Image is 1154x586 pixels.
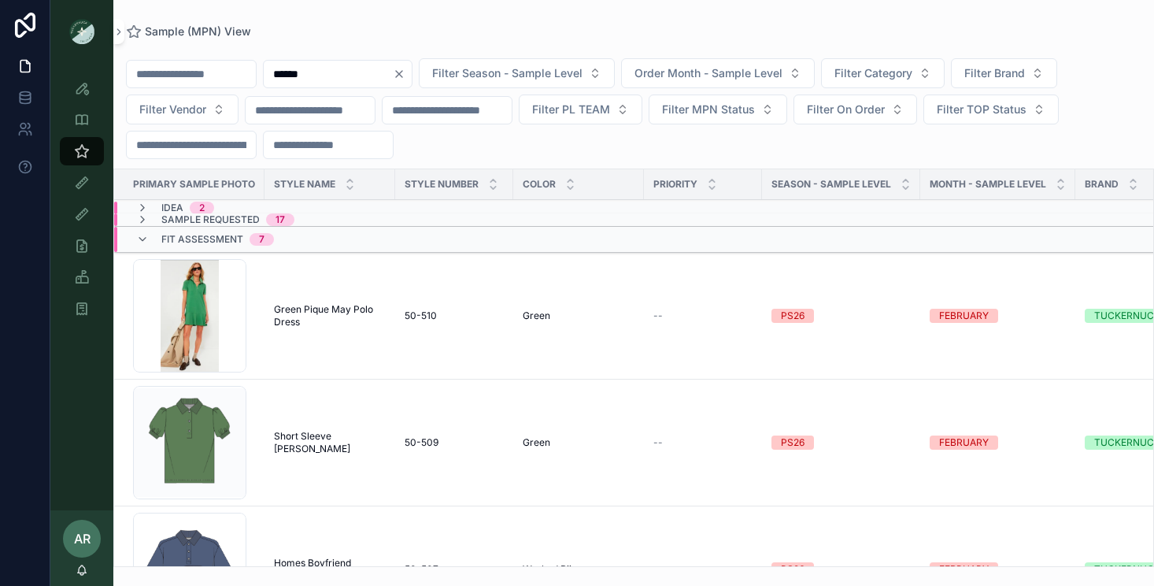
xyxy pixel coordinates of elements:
span: Fit Assessment [161,233,243,246]
span: PRIORITY [653,178,697,191]
div: PS26 [781,562,804,577]
a: FEBRUARY [930,562,1066,577]
span: Style Name [274,178,335,191]
span: Filter On Order [807,102,885,117]
span: Style Number [405,178,479,191]
span: Filter Vendor [139,102,206,117]
button: Select Button [793,95,917,124]
button: Clear [393,68,412,80]
span: Filter Season - Sample Level [432,65,583,81]
span: Sample (MPN) View [145,24,251,39]
span: 50-507 [405,563,438,576]
div: 2 [199,202,205,214]
a: FEBRUARY [930,309,1066,323]
span: PRIMARY SAMPLE PHOTO [133,178,255,191]
a: PS26 [771,562,911,577]
div: PS26 [781,436,804,450]
span: Filter MPN Status [662,102,755,117]
div: scrollable content [50,63,113,343]
span: Green [523,310,550,322]
span: Filter Category [834,65,912,81]
a: Green [523,310,634,322]
div: FEBRUARY [939,309,989,323]
span: Filter Brand [964,65,1025,81]
span: Sample Requested [161,213,260,226]
a: -- [653,436,753,449]
a: Sample (MPN) View [126,24,251,39]
img: App logo [69,19,94,44]
a: Green Pique May Polo Dress [274,303,386,328]
button: Select Button [923,95,1059,124]
span: Brand [1085,178,1119,191]
span: Order Month - Sample Level [634,65,782,81]
span: -- [653,310,663,322]
span: Season - Sample Level [771,178,891,191]
button: Select Button [519,95,642,124]
span: -- [653,563,663,576]
a: Green [523,436,634,449]
a: -- [653,310,753,322]
span: MONTH - SAMPLE LEVEL [930,178,1046,191]
a: PS26 [771,436,911,450]
a: -- [653,563,753,576]
div: FEBRUARY [939,436,989,450]
a: PS26 [771,309,911,323]
div: 7 [259,233,264,246]
button: Select Button [126,95,239,124]
span: Green [523,436,550,449]
a: Washed Bijou [523,563,634,576]
span: Washed Bijou [523,563,583,576]
span: Filter TOP Status [937,102,1026,117]
button: Select Button [821,58,945,88]
div: 17 [276,213,285,226]
button: Select Button [419,58,615,88]
a: 50-509 [405,436,504,449]
span: Color [523,178,556,191]
a: 50-510 [405,310,504,322]
button: Select Button [951,58,1057,88]
span: 50-509 [405,436,438,449]
a: Short Sleeve [PERSON_NAME] [274,430,386,455]
button: Select Button [649,95,787,124]
div: FEBRUARY [939,562,989,577]
span: -- [653,436,663,449]
a: FEBRUARY [930,436,1066,450]
a: Homes Boyfriend [PERSON_NAME] [274,557,386,582]
span: 50-510 [405,310,437,322]
a: 50-507 [405,563,504,576]
button: Select Button [621,58,815,88]
span: Filter PL TEAM [532,102,610,117]
span: AR [74,529,91,548]
div: PS26 [781,309,804,323]
span: Idea [161,202,183,214]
